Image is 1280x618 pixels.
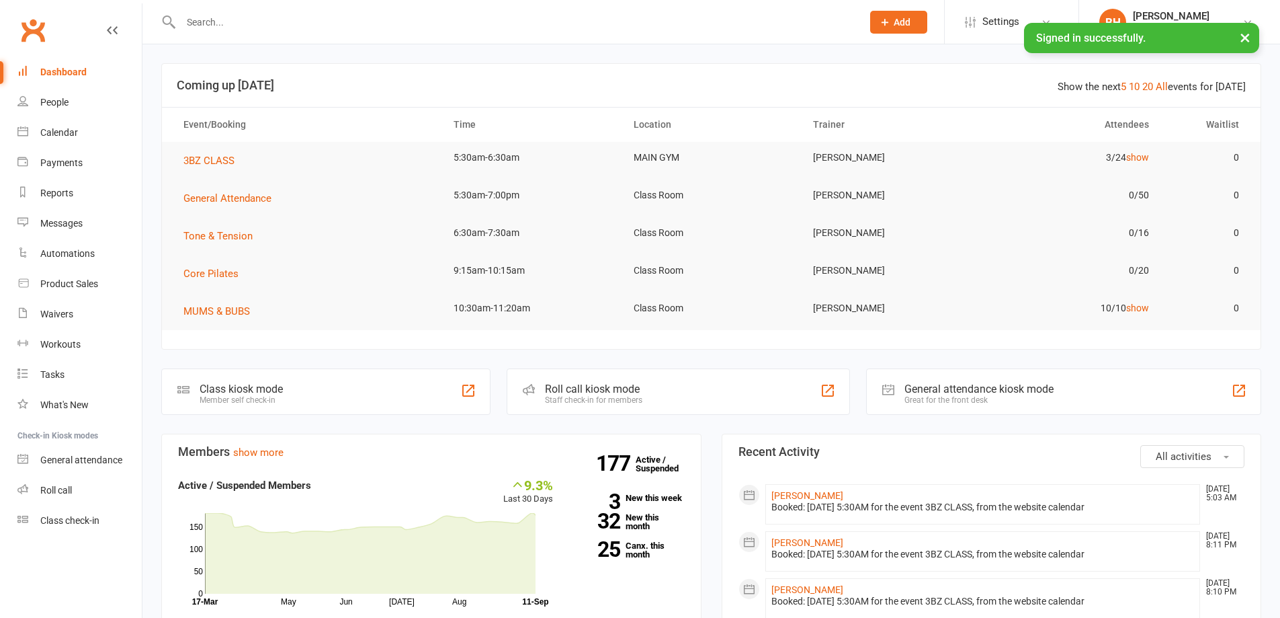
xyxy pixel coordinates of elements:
td: 0 [1161,142,1251,173]
a: [PERSON_NAME] [771,584,843,595]
a: All [1156,81,1168,93]
time: [DATE] 8:11 PM [1199,532,1244,549]
a: 177Active / Suspended [636,445,695,483]
a: Payments [17,148,142,178]
div: General attendance [40,455,122,465]
a: 5 [1121,81,1126,93]
time: [DATE] 5:03 AM [1199,485,1244,502]
button: 3BZ CLASS [183,153,244,169]
td: [PERSON_NAME] [801,180,981,211]
td: [PERSON_NAME] [801,142,981,173]
a: show [1126,303,1149,313]
a: Roll call [17,475,142,506]
div: Member self check-in [200,395,283,405]
span: All activities [1156,451,1211,463]
a: Product Sales [17,269,142,299]
td: 0 [1161,217,1251,249]
td: 0/50 [981,180,1161,211]
td: 0 [1161,180,1251,211]
a: 10 [1129,81,1140,93]
th: Location [622,108,802,142]
div: Staff check-in for members [545,395,642,405]
div: Payments [40,157,83,168]
span: Add [894,17,910,28]
h3: Recent Activity [738,445,1245,459]
a: General attendance kiosk mode [17,445,142,475]
button: Core Pilates [183,266,248,282]
strong: 25 [573,539,620,559]
span: Core Pilates [183,268,239,280]
div: Roll call [40,485,72,496]
a: Dashboard [17,57,142,87]
strong: Active / Suspended Members [178,479,311,492]
a: Messages [17,208,142,239]
strong: 32 [573,511,620,531]
a: Tasks [17,360,142,390]
div: Messages [40,218,83,229]
a: show more [233,447,284,459]
div: Product Sales [40,278,98,289]
th: Event/Booking [171,108,441,142]
a: show [1126,152,1149,163]
strong: 177 [596,453,636,473]
td: 0/20 [981,255,1161,286]
a: Clubworx [16,13,50,47]
button: Tone & Tension [183,228,262,244]
th: Trainer [801,108,981,142]
input: Search... [177,13,853,32]
td: 0/16 [981,217,1161,249]
td: [PERSON_NAME] [801,217,981,249]
a: 32New this month [573,513,685,531]
div: General attendance kiosk mode [904,383,1054,395]
th: Attendees [981,108,1161,142]
time: [DATE] 8:10 PM [1199,579,1244,596]
span: Settings [982,7,1019,37]
a: Calendar [17,118,142,148]
th: Waitlist [1161,108,1251,142]
div: BH [1099,9,1126,36]
a: Workouts [17,330,142,360]
div: Automations [40,248,95,259]
a: Class kiosk mode [17,506,142,536]
td: MAIN GYM [622,142,802,173]
button: General Attendance [183,190,281,206]
td: [PERSON_NAME] [801,255,981,286]
div: Booked: [DATE] 5:30AM for the event 3BZ CLASS, from the website calendar [771,549,1195,560]
td: 10/10 [981,293,1161,324]
a: [PERSON_NAME] [771,490,843,501]
span: 3BZ CLASS [183,155,234,167]
div: Tasks [40,369,65,380]
span: General Attendance [183,192,271,204]
div: [PERSON_NAME] [1133,10,1216,22]
div: People [40,97,69,108]
button: All activities [1140,445,1244,468]
div: B Transformed Gym [1133,22,1216,34]
td: 6:30am-7:30am [441,217,622,249]
button: × [1233,23,1257,52]
h3: Coming up [DATE] [177,79,1246,92]
a: [PERSON_NAME] [771,537,843,548]
div: What's New [40,399,89,410]
td: 10:30am-11:20am [441,293,622,324]
div: Reports [40,188,73,198]
span: Tone & Tension [183,230,253,242]
td: Class Room [622,255,802,286]
button: Add [870,11,927,34]
div: Class kiosk mode [200,383,283,395]
div: Class check-in [40,515,99,526]
td: 0 [1161,255,1251,286]
td: Class Room [622,180,802,211]
a: 25Canx. this month [573,541,685,559]
td: 0 [1161,293,1251,324]
a: Waivers [17,299,142,330]
td: Class Room [622,217,802,249]
td: 5:30am-6:30am [441,142,622,173]
td: 9:15am-10:15am [441,255,622,286]
div: Last 30 Days [503,477,553,506]
a: Reports [17,178,142,208]
td: Class Room [622,293,802,324]
span: MUMS & BUBS [183,305,250,317]
td: [PERSON_NAME] [801,293,981,324]
a: Automations [17,239,142,269]
div: Show the next events for [DATE] [1058,79,1246,95]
